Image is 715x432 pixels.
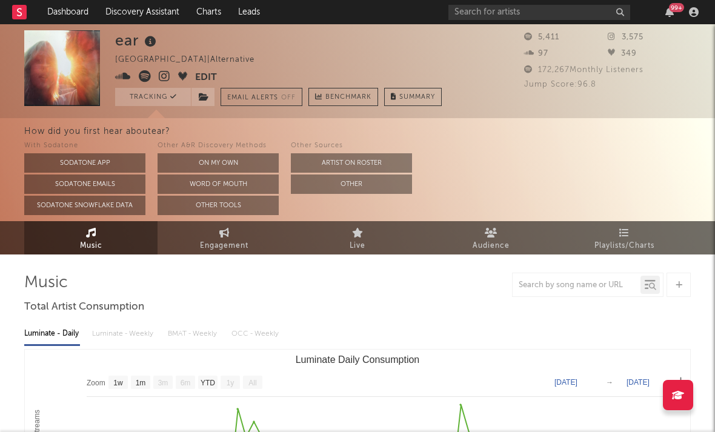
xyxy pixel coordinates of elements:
[80,239,102,253] span: Music
[291,139,412,153] div: Other Sources
[473,239,510,253] span: Audience
[158,379,168,387] text: 3m
[24,300,144,314] span: Total Artist Consumption
[665,7,674,17] button: 99+
[195,70,217,85] button: Edit
[608,50,637,58] span: 349
[87,379,105,387] text: Zoom
[608,33,643,41] span: 3,575
[115,53,268,67] div: [GEOGRAPHIC_DATA] | Alternative
[200,239,248,253] span: Engagement
[227,379,234,387] text: 1y
[325,90,371,105] span: Benchmark
[281,95,296,101] em: Off
[513,281,640,290] input: Search by song name or URL
[350,239,365,253] span: Live
[296,354,420,365] text: Luminate Daily Consumption
[554,378,577,387] text: [DATE]
[201,379,215,387] text: YTD
[627,378,650,387] text: [DATE]
[115,88,191,106] button: Tracking
[113,379,123,387] text: 1w
[158,196,279,215] button: Other Tools
[524,33,559,41] span: 5,411
[524,50,548,58] span: 97
[308,88,378,106] a: Benchmark
[291,153,412,173] button: Artist on Roster
[136,379,146,387] text: 1m
[115,30,159,50] div: ear
[557,221,691,254] a: Playlists/Charts
[384,88,442,106] button: Summary
[424,221,557,254] a: Audience
[158,153,279,173] button: On My Own
[606,378,613,387] text: →
[524,81,596,88] span: Jump Score: 96.8
[24,324,80,344] div: Luminate - Daily
[158,174,279,194] button: Word Of Mouth
[24,153,145,173] button: Sodatone App
[158,221,291,254] a: Engagement
[24,124,715,139] div: How did you first hear about ear ?
[24,196,145,215] button: Sodatone Snowflake Data
[24,139,145,153] div: With Sodatone
[399,94,435,101] span: Summary
[291,174,412,194] button: Other
[524,66,643,74] span: 172,267 Monthly Listeners
[291,221,424,254] a: Live
[24,174,145,194] button: Sodatone Emails
[448,5,630,20] input: Search for artists
[248,379,256,387] text: All
[181,379,191,387] text: 6m
[669,3,684,12] div: 99 +
[221,88,302,106] button: Email AlertsOff
[158,139,279,153] div: Other A&R Discovery Methods
[24,221,158,254] a: Music
[594,239,654,253] span: Playlists/Charts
